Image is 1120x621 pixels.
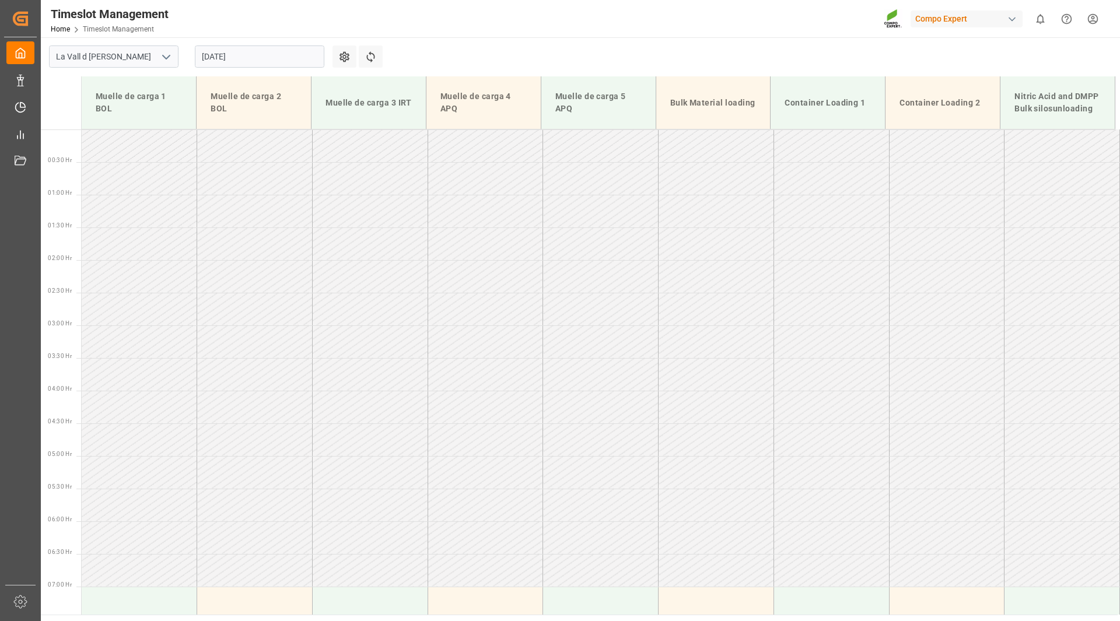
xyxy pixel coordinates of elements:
[48,614,72,620] span: 07:30 Hr
[48,581,72,588] span: 07:00 Hr
[49,45,178,68] input: Type to search/select
[91,86,187,120] div: Muelle de carga 1 BOL
[884,9,902,29] img: Screenshot%202023-09-29%20at%2010.02.21.png_1712312052.png
[51,5,169,23] div: Timeslot Management
[48,287,72,294] span: 02:30 Hr
[48,385,72,392] span: 04:00 Hr
[48,516,72,522] span: 06:00 Hr
[48,353,72,359] span: 03:30 Hr
[48,157,72,163] span: 00:30 Hr
[206,86,302,120] div: Muelle de carga 2 BOL
[195,45,324,68] input: DD.MM.YYYY
[48,320,72,327] span: 03:00 Hr
[48,483,72,490] span: 05:30 Hr
[48,549,72,555] span: 06:30 Hr
[48,418,72,424] span: 04:30 Hr
[666,92,761,114] div: Bulk Material loading
[51,25,70,33] a: Home
[48,190,72,196] span: 01:00 Hr
[780,92,876,114] div: Container Loading 1
[48,255,72,261] span: 02:00 Hr
[911,10,1023,27] div: Compo Expert
[551,86,646,120] div: Muelle de carga 5 APQ
[911,8,1027,30] button: Compo Expert
[157,48,174,66] button: open menu
[1010,86,1105,120] div: Nitric Acid and DMPP Bulk silosunloading
[48,451,72,457] span: 05:00 Hr
[321,92,416,114] div: Muelle de carga 3 IRT
[895,92,991,114] div: Container Loading 2
[436,86,531,120] div: Muelle de carga 4 APQ
[1027,6,1053,32] button: show 0 new notifications
[1053,6,1080,32] button: Help Center
[48,222,72,229] span: 01:30 Hr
